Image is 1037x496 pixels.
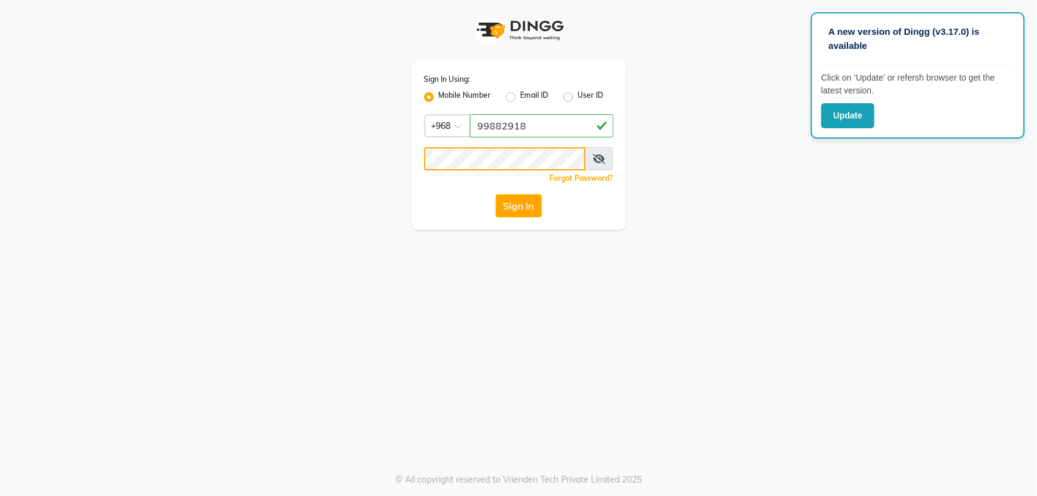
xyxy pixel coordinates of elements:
[550,173,614,183] a: Forgot Password?
[578,90,604,104] label: User ID
[496,194,542,217] button: Sign In
[821,103,874,128] button: Update
[821,71,1014,97] p: Click on ‘Update’ or refersh browser to get the latest version.
[470,114,614,137] input: Username
[521,90,549,104] label: Email ID
[424,74,471,85] label: Sign In Using:
[424,147,585,170] input: Username
[470,12,568,48] img: logo1.svg
[439,90,491,104] label: Mobile Number
[829,25,1007,53] p: A new version of Dingg (v3.17.0) is available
